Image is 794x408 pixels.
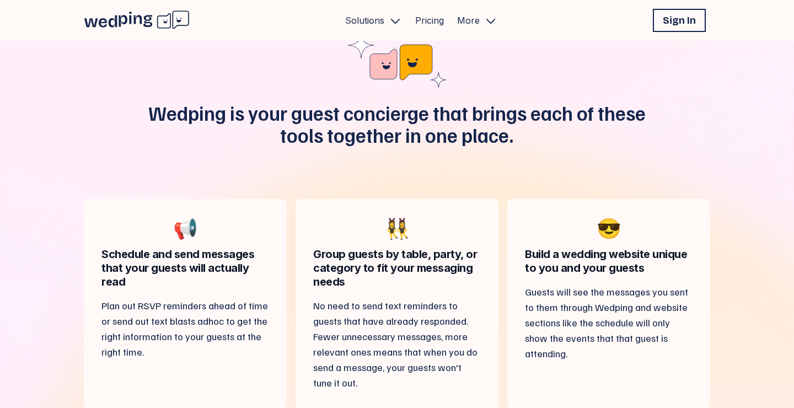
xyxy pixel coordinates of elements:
[525,284,693,361] p: Guests will see the messages you sent to them through Wedping and website sections like the sched...
[457,14,480,27] p: More
[173,217,198,239] p: 📢
[313,248,481,289] h2: Group guests by table, party, or category to fit your messaging needs
[101,298,269,359] p: Plan out RSVP reminders ahead of time or send out text blasts adhoc to get the right information ...
[385,217,410,239] p: 👯‍♀️
[525,248,693,275] h2: Build a wedding website unique to you and your guests
[101,248,269,289] h2: Schedule and send messages that your guests will actually read
[132,102,662,146] p: Wedping is your guest concierge that brings each of these tools together in one place.
[341,9,406,32] button: Solutions
[597,217,621,239] p: 😎
[663,13,696,28] h1: Sign In
[313,298,481,390] p: No need to send text reminders to guests that have already responded. Fewer unnecessary messages,...
[453,9,502,32] button: More
[345,14,384,27] p: Solutions
[415,14,444,27] a: Pricing
[341,9,502,32] nav: Primary Navigation
[653,9,706,32] button: Sign In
